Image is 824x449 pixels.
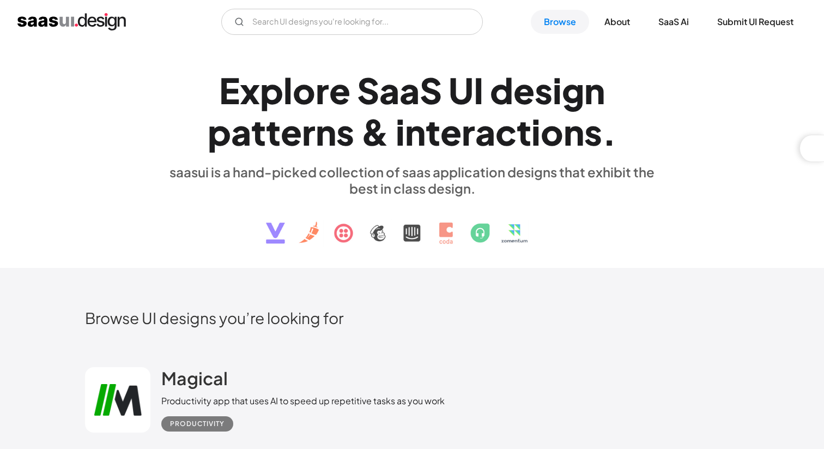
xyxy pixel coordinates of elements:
[302,111,316,153] div: r
[85,308,739,327] h2: Browse UI designs you’re looking for
[405,111,426,153] div: n
[247,196,577,253] img: text, icon, saas logo
[440,111,462,153] div: e
[316,69,329,111] div: r
[221,9,483,35] input: Search UI designs you're looking for...
[553,69,562,111] div: i
[426,111,440,153] div: t
[251,111,266,153] div: t
[449,69,474,111] div: U
[495,111,517,153] div: c
[602,111,616,153] div: .
[645,10,702,34] a: SaaS Ai
[17,13,126,31] a: home
[208,111,231,153] div: p
[161,394,445,408] div: Productivity app that uses AI to speed up repetitive tasks as you work
[531,111,541,153] div: i
[161,69,663,153] h1: Explore SaaS UI design patterns & interactions.
[281,111,302,153] div: e
[240,69,260,111] div: x
[361,111,389,153] div: &
[396,111,405,153] div: i
[329,69,350,111] div: e
[584,111,602,153] div: s
[562,69,584,111] div: g
[260,69,283,111] div: p
[475,111,495,153] div: a
[517,111,531,153] div: t
[564,111,584,153] div: n
[474,69,483,111] div: I
[161,367,228,394] a: Magical
[316,111,336,153] div: n
[357,69,379,111] div: S
[584,69,605,111] div: n
[170,417,225,430] div: Productivity
[535,69,553,111] div: s
[513,69,535,111] div: e
[219,69,240,111] div: E
[591,10,643,34] a: About
[704,10,807,34] a: Submit UI Request
[399,69,420,111] div: a
[293,69,316,111] div: o
[266,111,281,153] div: t
[231,111,251,153] div: a
[161,367,228,389] h2: Magical
[161,164,663,196] div: saasui is a hand-picked collection of saas application designs that exhibit the best in class des...
[420,69,442,111] div: S
[283,69,293,111] div: l
[379,69,399,111] div: a
[221,9,483,35] form: Email Form
[531,10,589,34] a: Browse
[541,111,564,153] div: o
[336,111,354,153] div: s
[462,111,475,153] div: r
[490,69,513,111] div: d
